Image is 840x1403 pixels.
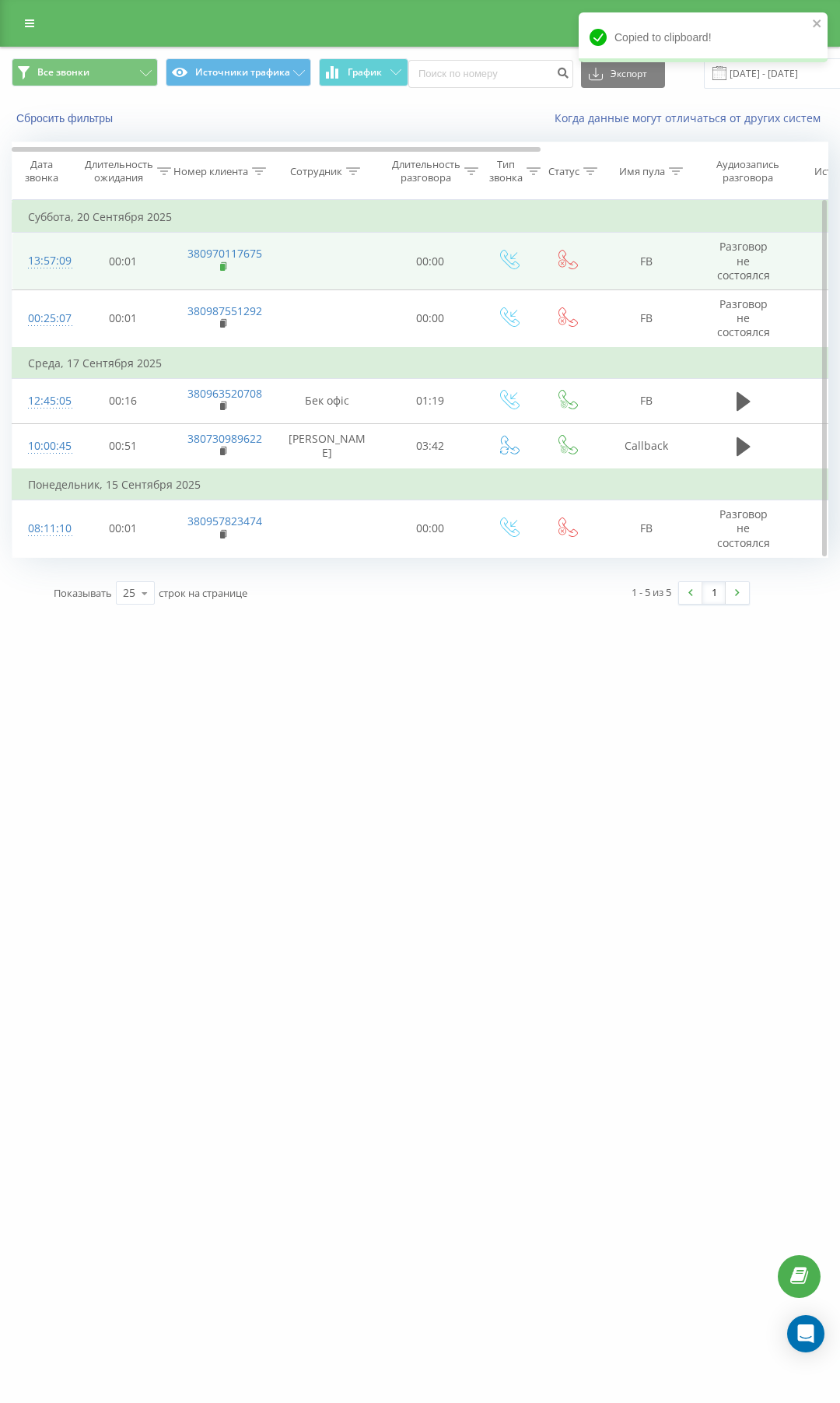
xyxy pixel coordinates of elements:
div: 12:45:05 [28,386,59,416]
div: Длительность разговора [392,158,460,184]
td: 00:00 [382,500,479,558]
span: Показывать [54,586,112,600]
td: FB [596,233,697,290]
button: Сбросить фильтры [12,111,121,125]
span: Все звонки [37,66,89,79]
div: 10:00:45 [28,431,59,461]
button: Все звонки [12,58,158,86]
a: 380963520708 [187,386,262,401]
td: [PERSON_NAME] [273,423,382,469]
td: Callback [596,423,697,469]
td: 00:01 [75,500,172,558]
div: 08:11:10 [28,514,59,544]
div: 25 [123,585,135,601]
div: Длительность ожидания [85,158,153,184]
td: 00:16 [75,378,172,423]
td: 03:42 [382,423,479,469]
td: 01:19 [382,378,479,423]
div: 13:57:09 [28,246,59,276]
td: 00:51 [75,423,172,469]
span: Разговор не состоялся [717,507,770,549]
div: Тип звонка [489,158,523,184]
button: Экспорт [581,60,665,88]
td: FB [596,289,697,347]
div: Сотрудник [290,165,342,178]
td: FB [596,500,697,558]
a: 380987551292 [187,303,262,318]
div: Имя пула [619,165,665,178]
td: 00:00 [382,233,479,290]
button: close [812,17,823,32]
div: Дата звонка [12,158,70,184]
span: Разговор не состоялся [717,239,770,282]
div: Open Intercom Messenger [787,1315,824,1352]
a: 380970117675 [187,246,262,261]
div: 00:25:07 [28,303,59,334]
td: FB [596,378,697,423]
td: Бек офіс [273,378,382,423]
button: Источники трафика [166,58,312,86]
div: Номер клиента [173,165,248,178]
td: 00:00 [382,289,479,347]
input: Поиск по номеру [408,60,573,88]
a: 380957823474 [187,514,262,528]
button: График [319,58,408,86]
div: Статус [548,165,579,178]
a: 380730989622 [187,431,262,446]
div: Аудиозапись разговора [710,158,786,184]
a: 1 [702,582,726,604]
td: 00:01 [75,289,172,347]
td: 00:01 [75,233,172,290]
span: График [348,67,382,78]
span: строк на странице [159,586,247,600]
div: 1 - 5 из 5 [632,584,671,600]
div: Copied to clipboard! [579,12,828,62]
span: Разговор не состоялся [717,296,770,339]
a: Когда данные могут отличаться от других систем [555,110,828,125]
